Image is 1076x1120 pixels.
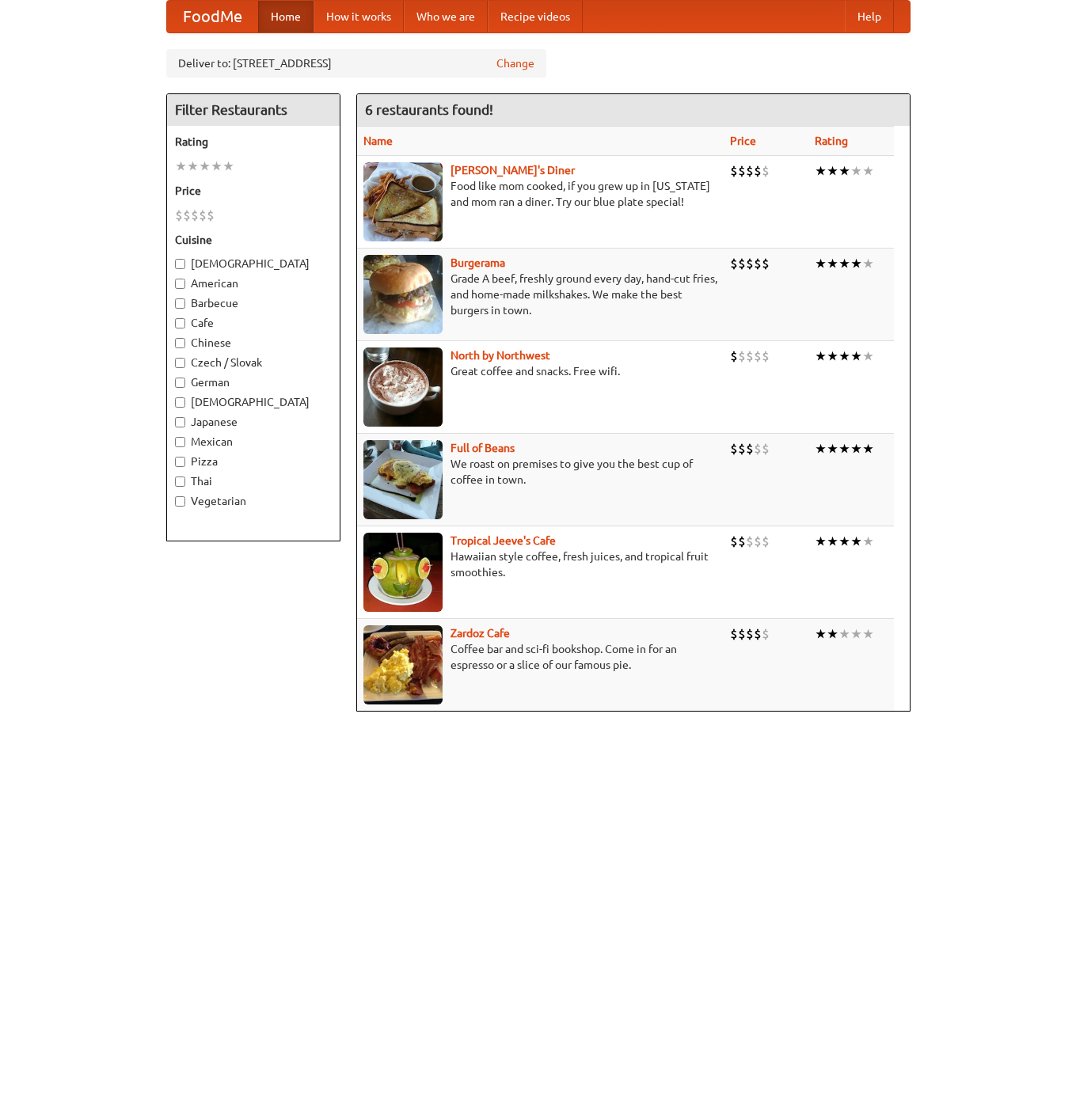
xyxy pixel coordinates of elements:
[762,533,770,550] li: $
[815,625,827,643] li: ★
[175,496,185,507] input: Vegetarian
[175,457,185,467] input: Pizza
[827,440,838,457] li: ★
[838,255,850,272] li: ★
[175,414,332,430] label: Japanese
[862,625,874,643] li: ★
[175,134,332,150] h5: Rating
[862,347,874,365] li: ★
[827,255,838,272] li: ★
[167,94,340,126] h4: Filter Restaurants
[746,347,754,365] li: $
[363,549,717,580] p: Hawaiian style coffee, fresh juices, and tropical fruit smoothies.
[175,358,185,368] input: Czech / Slovak
[730,533,738,550] li: $
[258,1,314,32] a: Home
[175,318,185,328] input: Cafe
[175,417,185,427] input: Japanese
[451,627,510,640] a: Zardoz Cafe
[754,347,762,365] li: $
[175,338,185,348] input: Chinese
[762,625,770,643] li: $
[451,349,550,362] a: North by Northwest
[363,178,717,210] p: Food like mom cooked, if you grew up in [US_STATE] and mom ran a diner. Try our blue plate special!
[175,315,332,331] label: Cafe
[496,55,534,71] a: Change
[363,363,717,379] p: Great coffee and snacks. Free wifi.
[754,625,762,643] li: $
[754,162,762,180] li: $
[187,158,199,175] li: ★
[175,335,332,351] label: Chinese
[754,533,762,550] li: $
[363,533,443,612] img: jeeves.jpg
[175,437,185,447] input: Mexican
[746,533,754,550] li: $
[746,255,754,272] li: $
[314,1,404,32] a: How it works
[838,625,850,643] li: ★
[850,440,862,457] li: ★
[175,232,332,248] h5: Cuisine
[815,440,827,457] li: ★
[838,162,850,180] li: ★
[815,162,827,180] li: ★
[850,533,862,550] li: ★
[730,625,738,643] li: $
[175,473,332,489] label: Thai
[365,102,493,117] ng-pluralize: 6 restaurants found!
[167,1,258,32] a: FoodMe
[175,493,332,509] label: Vegetarian
[762,162,770,180] li: $
[838,347,850,365] li: ★
[754,255,762,272] li: $
[175,295,332,311] label: Barbecue
[815,135,848,147] a: Rating
[738,625,746,643] li: $
[746,440,754,457] li: $
[762,440,770,457] li: $
[175,256,332,271] label: [DEMOGRAPHIC_DATA]
[363,456,717,488] p: We roast on premises to give you the best cup of coffee in town.
[363,641,717,673] p: Coffee bar and sci-fi bookshop. Come in for an espresso or a slice of our famous pie.
[762,255,770,272] li: $
[850,625,862,643] li: ★
[211,158,222,175] li: ★
[404,1,488,32] a: Who we are
[838,533,850,550] li: ★
[363,135,393,147] a: Name
[815,255,827,272] li: ★
[175,434,332,450] label: Mexican
[862,162,874,180] li: ★
[451,256,505,269] a: Burgerama
[222,158,234,175] li: ★
[363,162,443,241] img: sallys.jpg
[746,162,754,180] li: $
[451,442,515,454] a: Full of Beans
[199,158,211,175] li: ★
[738,162,746,180] li: $
[862,255,874,272] li: ★
[363,347,443,427] img: north.jpg
[207,207,215,224] li: $
[175,374,332,390] label: German
[815,347,827,365] li: ★
[862,533,874,550] li: ★
[838,440,850,457] li: ★
[754,440,762,457] li: $
[451,534,556,547] b: Tropical Jeeve's Cafe
[730,162,738,180] li: $
[175,298,185,309] input: Barbecue
[363,625,443,704] img: zardoz.jpg
[850,347,862,365] li: ★
[827,347,838,365] li: ★
[730,135,756,147] a: Price
[488,1,583,32] a: Recipe videos
[175,454,332,469] label: Pizza
[738,255,746,272] li: $
[862,440,874,457] li: ★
